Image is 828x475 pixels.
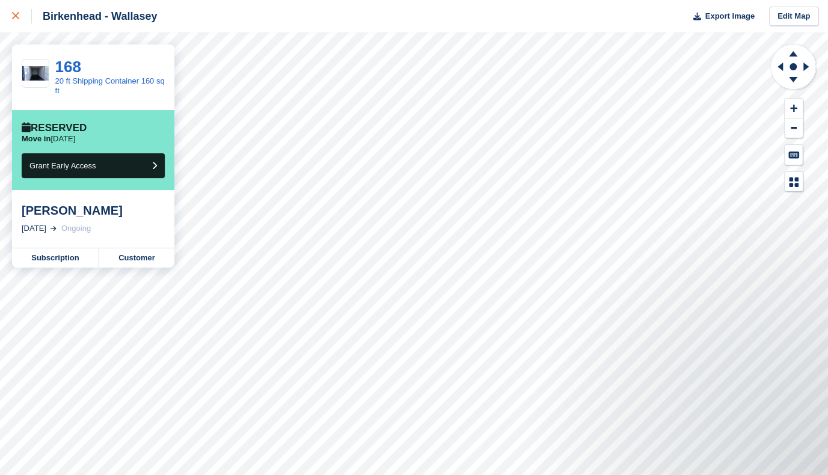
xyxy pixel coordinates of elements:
span: Grant Early Access [29,161,96,170]
button: Export Image [686,7,755,26]
div: [PERSON_NAME] [22,203,165,218]
div: Reserved [22,122,87,134]
p: [DATE] [22,134,75,144]
span: Move in [22,134,51,143]
button: Map Legend [785,172,803,192]
a: Subscription [12,248,99,268]
img: arrow-right-light-icn-cde0832a797a2874e46488d9cf13f60e5c3a73dbe684e267c42b8395dfbc2abf.svg [51,226,57,231]
button: Keyboard Shortcuts [785,145,803,165]
div: Ongoing [61,222,91,234]
div: Birkenhead - Wallasey [32,9,157,23]
button: Zoom Out [785,118,803,138]
div: [DATE] [22,222,46,234]
button: Grant Early Access [22,153,165,178]
a: 20 ft Shipping Container 160 sq ft [55,76,165,95]
img: dji_fly_20250523_133306_0275_1748718634455_photo.JPG [22,66,49,81]
a: Edit Map [769,7,818,26]
span: Export Image [705,10,754,22]
a: Customer [99,248,174,268]
button: Zoom In [785,99,803,118]
a: 168 [55,58,81,76]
